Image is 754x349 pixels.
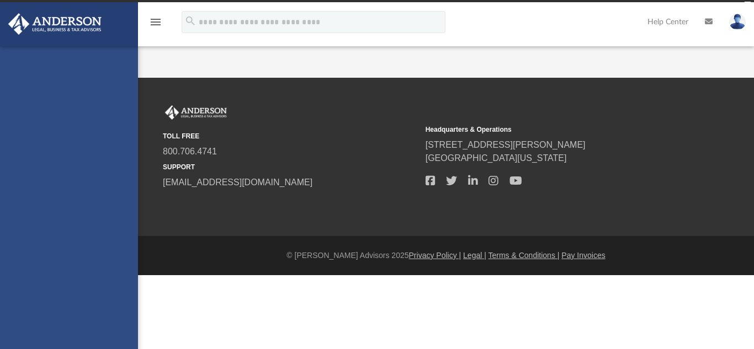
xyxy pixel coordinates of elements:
img: Anderson Advisors Platinum Portal [5,13,105,35]
small: TOLL FREE [163,131,418,141]
i: menu [149,15,162,29]
a: menu [149,21,162,29]
img: User Pic [729,14,746,30]
a: [STREET_ADDRESS][PERSON_NAME] [426,140,586,149]
a: [EMAIL_ADDRESS][DOMAIN_NAME] [163,178,312,187]
small: Headquarters & Operations [426,125,681,135]
a: Pay Invoices [561,251,605,260]
a: 800.706.4741 [163,147,217,156]
a: Legal | [463,251,486,260]
div: © [PERSON_NAME] Advisors 2025 [138,250,754,261]
a: Privacy Policy | [409,251,461,260]
div: close [744,2,751,8]
img: Anderson Advisors Platinum Portal [163,105,229,120]
small: SUPPORT [163,162,418,172]
a: Terms & Conditions | [488,251,560,260]
a: [GEOGRAPHIC_DATA][US_STATE] [426,153,567,163]
i: search [184,15,197,27]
